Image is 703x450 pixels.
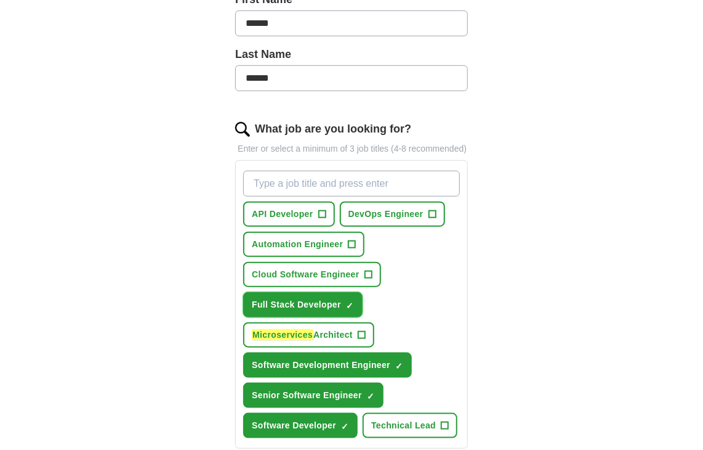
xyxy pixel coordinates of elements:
[243,232,364,257] button: Automation Engineer
[340,202,445,227] button: DevOps Engineer
[243,322,374,348] button: MicroservicesArchitect
[235,142,468,155] p: Enter or select a minimum of 3 job titles (4-8 recommended)
[371,419,436,432] span: Technical Lead
[252,208,313,221] span: API Developer
[252,268,360,281] span: Cloud Software Engineer
[252,238,343,251] span: Automation Engineer
[367,391,374,401] span: ✓
[255,121,411,137] label: What job are you looking for?
[243,262,381,287] button: Cloud Software Engineer
[348,208,424,221] span: DevOps Engineer
[235,122,250,137] img: search.png
[252,359,390,372] span: Software Development Engineer
[235,46,468,63] label: Last Name
[252,389,362,402] span: Senior Software Engineer
[243,292,363,317] button: Full Stack Developer✓
[243,202,334,227] button: API Developer
[252,419,336,432] span: Software Developer
[346,301,353,311] span: ✓
[243,171,460,197] input: Type a job title and press enter
[243,353,412,378] button: Software Development Engineer✓
[243,383,384,408] button: Senior Software Engineer✓
[341,422,348,432] span: ✓
[395,361,403,371] span: ✓
[363,413,457,438] button: Technical Lead
[252,298,341,311] span: Full Stack Developer
[252,329,313,340] em: Microservices
[252,329,353,342] span: Architect
[243,413,358,438] button: Software Developer✓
